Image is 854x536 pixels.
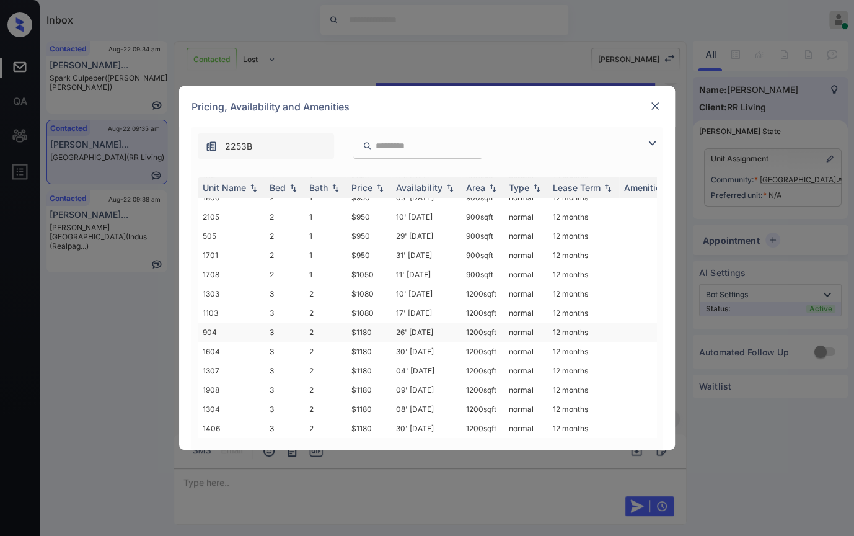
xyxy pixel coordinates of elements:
[548,265,619,284] td: 12 months
[287,184,299,192] img: sorting
[265,207,304,226] td: 2
[504,380,548,400] td: normal
[346,246,391,265] td: $950
[304,361,346,380] td: 2
[205,140,218,153] img: icon-zuma
[548,342,619,361] td: 12 months
[304,207,346,226] td: 1
[461,265,504,284] td: 900 sqft
[198,303,265,323] td: 1103
[391,207,461,226] td: 10' [DATE]
[329,184,341,192] img: sorting
[504,265,548,284] td: normal
[486,184,499,192] img: sorting
[548,246,619,265] td: 12 months
[265,380,304,400] td: 3
[304,323,346,342] td: 2
[391,419,461,438] td: 30' [DATE]
[265,284,304,303] td: 3
[265,226,304,246] td: 2
[346,284,391,303] td: $1080
[391,380,461,400] td: 09' [DATE]
[351,182,372,193] div: Price
[504,323,548,342] td: normal
[270,182,286,193] div: Bed
[504,342,548,361] td: normal
[649,100,661,112] img: close
[198,246,265,265] td: 1701
[461,361,504,380] td: 1200 sqft
[374,184,386,192] img: sorting
[391,342,461,361] td: 30' [DATE]
[548,361,619,380] td: 12 months
[548,284,619,303] td: 12 months
[198,265,265,284] td: 1708
[304,246,346,265] td: 1
[265,342,304,361] td: 3
[504,207,548,226] td: normal
[304,226,346,246] td: 1
[198,342,265,361] td: 1604
[198,226,265,246] td: 505
[391,303,461,323] td: 17' [DATE]
[391,323,461,342] td: 26' [DATE]
[304,265,346,284] td: 1
[391,361,461,380] td: 04' [DATE]
[304,284,346,303] td: 2
[198,284,265,303] td: 1303
[461,419,504,438] td: 1200 sqft
[444,184,456,192] img: sorting
[265,265,304,284] td: 2
[346,207,391,226] td: $950
[346,323,391,342] td: $1180
[304,380,346,400] td: 2
[198,400,265,419] td: 1304
[461,303,504,323] td: 1200 sqft
[461,246,504,265] td: 900 sqft
[265,361,304,380] td: 3
[504,419,548,438] td: normal
[391,246,461,265] td: 31' [DATE]
[198,323,265,342] td: 904
[461,207,504,226] td: 900 sqft
[304,342,346,361] td: 2
[198,419,265,438] td: 1406
[504,400,548,419] td: normal
[391,400,461,419] td: 08' [DATE]
[265,419,304,438] td: 3
[346,380,391,400] td: $1180
[461,284,504,303] td: 1200 sqft
[548,226,619,246] td: 12 months
[624,182,666,193] div: Amenities
[548,323,619,342] td: 12 months
[461,323,504,342] td: 1200 sqft
[346,419,391,438] td: $1180
[309,182,328,193] div: Bath
[530,184,543,192] img: sorting
[346,265,391,284] td: $1050
[548,419,619,438] td: 12 months
[198,380,265,400] td: 1908
[391,284,461,303] td: 10' [DATE]
[645,136,659,151] img: icon-zuma
[346,361,391,380] td: $1180
[548,207,619,226] td: 12 months
[265,400,304,419] td: 3
[346,226,391,246] td: $950
[265,246,304,265] td: 2
[304,419,346,438] td: 2
[509,182,529,193] div: Type
[548,303,619,323] td: 12 months
[304,400,346,419] td: 2
[346,342,391,361] td: $1180
[391,265,461,284] td: 11' [DATE]
[346,303,391,323] td: $1080
[548,380,619,400] td: 12 months
[461,342,504,361] td: 1200 sqft
[265,303,304,323] td: 3
[548,400,619,419] td: 12 months
[602,184,614,192] img: sorting
[203,182,246,193] div: Unit Name
[504,303,548,323] td: normal
[461,400,504,419] td: 1200 sqft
